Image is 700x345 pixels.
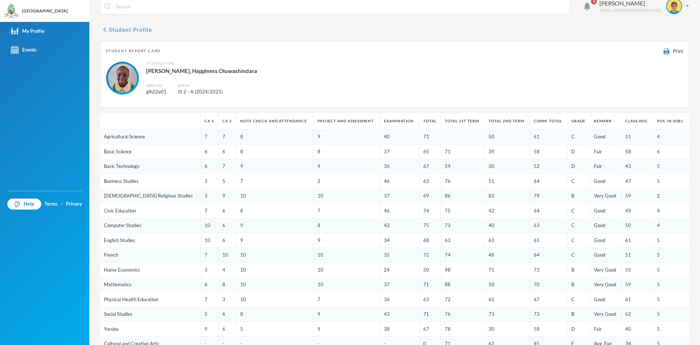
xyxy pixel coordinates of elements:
td: B [567,189,590,204]
td: 6 [201,159,218,174]
td: 2 [314,174,380,189]
td: 70 [530,277,567,292]
td: Good [590,233,621,248]
th: Remark [590,113,621,130]
td: 34 [380,233,419,248]
td: Good [590,174,621,189]
td: 37 [380,144,419,159]
td: 69 [419,189,441,204]
th: CA 2 [218,113,236,130]
td: 63 [485,233,530,248]
td: 10 [314,277,380,292]
td: 4 [653,218,689,233]
td: 30 [485,159,530,174]
th: Class Avg. [621,113,653,130]
td: 71 [485,262,530,277]
td: 48 [485,248,530,263]
td: Good [590,203,621,218]
td: 51 [485,174,530,189]
td: Fair [590,322,621,337]
td: 71 [419,277,441,292]
th: Cumm. Total [530,113,567,130]
th: Total [419,113,441,130]
td: 6 [201,144,218,159]
td: C [567,292,590,307]
div: [PERSON_NAME], Happiness Oluwashindara [146,66,257,76]
td: 9 [201,322,218,337]
td: 8 [218,277,236,292]
td: C [567,203,590,218]
td: 64 [530,174,567,189]
td: D [567,322,590,337]
td: English Studies [100,233,201,248]
th: Grade [567,113,590,130]
td: 35 [380,248,419,263]
td: 58 [530,322,567,337]
img: search [104,3,111,10]
td: 78 [441,322,485,337]
td: 10 [236,262,314,277]
td: 7 [314,292,380,307]
td: 40 [485,218,530,233]
td: 4 [218,262,236,277]
div: My Profile [11,27,44,35]
td: 68 [419,233,441,248]
th: Total 1st Term [441,113,485,130]
td: 37 [380,189,419,204]
div: [EMAIL_ADDRESS][DOMAIN_NAME] [599,8,661,13]
td: B [567,262,590,277]
td: 43 [621,159,653,174]
td: 67 [530,292,567,307]
td: 65 [419,144,441,159]
button: chevron_leftStudent Profile [100,25,152,34]
div: JS 2 - A (2024/2025) [178,88,223,96]
td: 73 [485,307,530,322]
td: 46 [380,203,419,218]
td: [DEMOGRAPHIC_DATA] Religious Studies [100,189,201,204]
td: 76 [441,307,485,322]
td: 8 [236,203,314,218]
td: C [567,130,590,145]
td: 39 [485,144,530,159]
td: 9 [314,130,380,145]
td: 61 [621,233,653,248]
td: 63 [441,233,485,248]
td: 5 [201,307,218,322]
td: 9 [314,322,380,337]
td: 4 [653,130,689,145]
td: 59 [621,277,653,292]
td: 65 [485,292,530,307]
td: 5 [653,322,689,337]
td: 42 [380,218,419,233]
td: 38 [380,322,419,337]
td: 50 [419,262,441,277]
td: B [567,277,590,292]
td: B [567,307,590,322]
div: glh22e01 [146,88,167,96]
td: 86 [441,189,485,204]
td: 6 [201,277,218,292]
td: 46 [380,174,419,189]
td: 10 [201,233,218,248]
td: C [567,174,590,189]
td: Good [590,248,621,263]
th: Examination [380,113,419,130]
td: 71 [441,144,485,159]
td: 10 [236,248,314,263]
td: 64 [530,203,567,218]
td: 7 [236,174,314,189]
a: Terms [44,200,58,208]
td: 62 [621,307,653,322]
td: Good [590,130,621,145]
td: 5 [653,159,689,174]
td: 73 [441,218,485,233]
th: CA 1 [201,113,218,130]
td: 47 [621,174,653,189]
td: 5 [653,262,689,277]
td: 40 [380,130,419,145]
td: 9 [236,233,314,248]
td: 5 [653,233,689,248]
td: 5 [653,292,689,307]
td: 5 [653,277,689,292]
td: 5 [218,174,236,189]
